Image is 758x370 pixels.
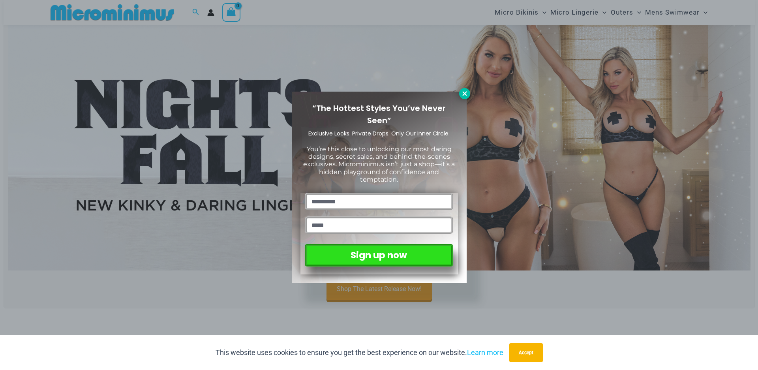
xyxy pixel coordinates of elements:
span: You’re this close to unlocking our most daring designs, secret sales, and behind-the-scenes exclu... [303,145,455,183]
p: This website uses cookies to ensure you get the best experience on our website. [216,347,503,359]
button: Close [459,88,470,99]
a: Learn more [467,348,503,357]
button: Accept [509,343,543,362]
span: Exclusive Looks. Private Drops. Only Our Inner Circle. [308,130,450,137]
span: “The Hottest Styles You’ve Never Seen” [312,103,446,126]
button: Sign up now [305,244,453,267]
